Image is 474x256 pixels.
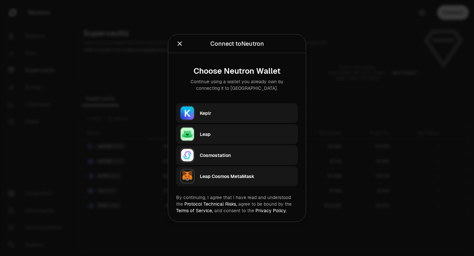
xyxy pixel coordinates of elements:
[210,39,264,48] div: Connect to Neutron
[176,124,298,144] button: LeapLeap
[176,194,298,214] div: By continuing, I agree that I have read and understood the agree to be bound by the and consent t...
[181,78,293,91] div: Continue using a wallet you already own by connecting it to [GEOGRAPHIC_DATA].
[180,169,195,184] img: Leap Cosmos MetaMask
[255,208,287,214] a: Privacy Policy.
[184,201,237,207] a: Protocol Technical Risks,
[200,152,294,159] div: Cosmostation
[200,173,294,180] div: Leap Cosmos MetaMask
[180,148,195,163] img: Cosmostation
[200,110,294,116] div: Keplr
[176,39,183,48] button: Close
[180,106,195,120] img: Keplr
[176,103,298,123] button: KeplrKeplr
[180,127,195,141] img: Leap
[200,131,294,138] div: Leap
[181,66,293,76] div: Choose Neutron Wallet
[176,208,213,214] a: Terms of Service,
[176,145,298,165] button: CosmostationCosmostation
[176,166,298,186] button: Leap Cosmos MetaMaskLeap Cosmos MetaMask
